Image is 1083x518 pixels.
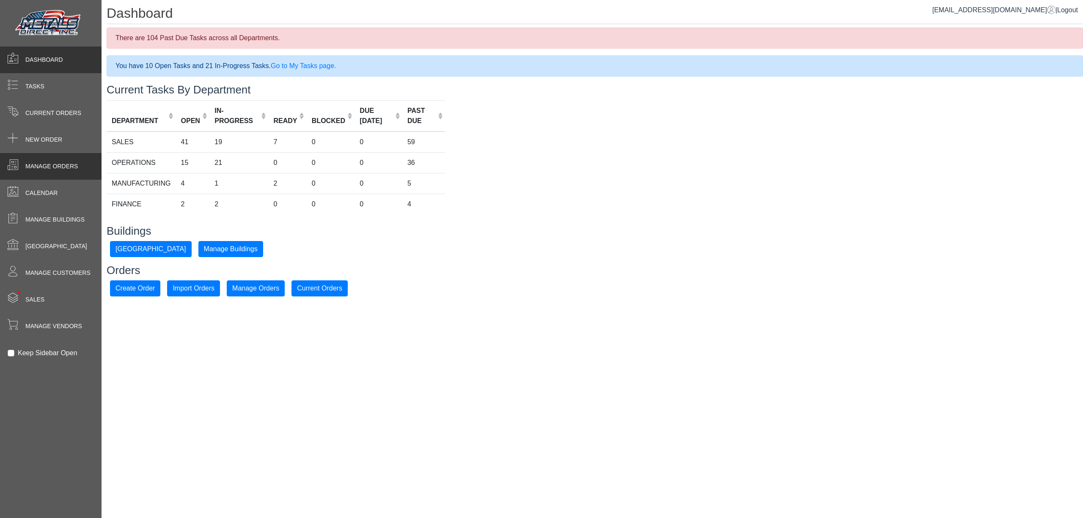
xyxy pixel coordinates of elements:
td: 5 [402,173,445,194]
a: Manage Orders [227,284,285,291]
img: Metals Direct Inc Logo [13,8,85,39]
button: Manage Buildings [198,241,263,257]
button: Current Orders [291,280,348,296]
button: Create Order [110,280,160,296]
a: [EMAIL_ADDRESS][DOMAIN_NAME] [932,6,1056,14]
a: Current Orders [291,284,348,291]
td: 4 [402,194,445,214]
td: 7 [268,132,306,153]
a: Create Order [110,284,160,291]
button: Import Orders [167,280,220,296]
div: IN-PROGRESS [214,106,259,126]
span: Sales [25,295,44,304]
div: | [932,5,1078,15]
td: MANUFACTURING [107,173,176,194]
td: OPERATIONS [107,152,176,173]
div: You have 10 Open Tasks and 21 In-Progress Tasks. [107,55,1083,77]
span: [GEOGRAPHIC_DATA] [25,242,87,251]
td: 21 [209,152,268,173]
span: Dashboard [25,55,63,64]
span: Manage Buildings [25,215,85,224]
span: Calendar [25,189,58,197]
td: 2 [209,194,268,214]
span: • [8,279,30,306]
td: 0 [307,194,355,214]
span: Manage Orders [25,162,78,171]
td: SALES [107,132,176,153]
button: Manage Orders [227,280,285,296]
td: 0 [307,132,355,153]
span: Tasks [25,82,44,91]
div: BLOCKED [312,116,345,126]
span: Manage Customers [25,269,91,277]
td: 0 [268,152,306,173]
td: 0 [355,132,402,153]
td: 0 [268,194,306,214]
h3: Buildings [107,225,1083,238]
a: Import Orders [167,284,220,291]
span: Manage Vendors [25,322,82,331]
div: DEPARTMENT [112,116,166,126]
td: 41 [176,132,210,153]
span: New Order [25,135,62,144]
button: [GEOGRAPHIC_DATA] [110,241,192,257]
td: 0 [355,173,402,194]
td: 0 [355,152,402,173]
div: There are 104 Past Due Tasks across all Departments. [107,27,1083,49]
td: FINANCE [107,194,176,214]
div: DUE [DATE] [360,106,393,126]
div: OPEN [181,116,200,126]
td: 0 [307,152,355,173]
td: 2 [176,194,210,214]
td: 1 [209,173,268,194]
div: PAST DUE [407,106,436,126]
h3: Orders [107,264,1083,277]
h3: Current Tasks By Department [107,83,1083,96]
a: [GEOGRAPHIC_DATA] [110,245,192,252]
span: Logout [1057,6,1078,14]
td: 2 [268,173,306,194]
a: Manage Buildings [198,245,263,252]
td: 15 [176,152,210,173]
td: 0 [307,173,355,194]
a: Go to My Tasks page. [271,62,336,69]
label: Keep Sidebar Open [18,348,77,358]
td: 59 [402,132,445,153]
td: 4 [176,173,210,194]
h1: Dashboard [107,5,1083,24]
div: READY [273,116,297,126]
td: 0 [355,194,402,214]
td: 36 [402,152,445,173]
span: Current Orders [25,109,81,118]
td: 19 [209,132,268,153]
